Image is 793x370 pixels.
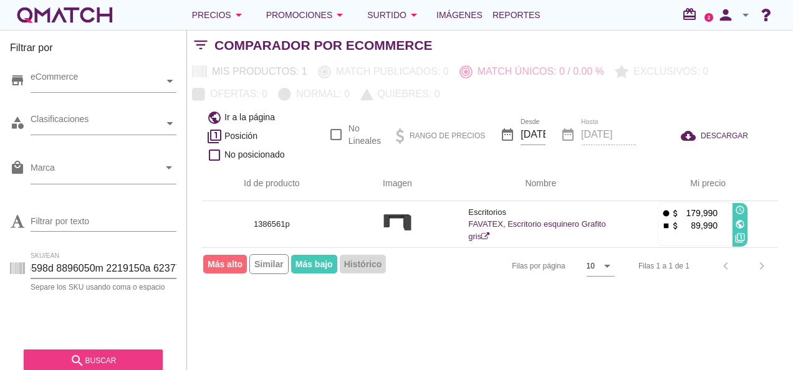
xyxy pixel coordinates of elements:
i: date_range [500,127,515,142]
i: arrow_drop_down [738,7,753,22]
i: public [207,110,222,125]
i: arrow_drop_down [231,7,246,22]
p: Escritorios [468,206,613,219]
i: arrow_drop_down [600,259,615,273]
i: filter_list [187,45,214,45]
span: Reportes [493,7,541,22]
button: Surtido [357,2,431,27]
i: store [10,73,25,88]
th: Imagen: Not sorted. [342,166,454,201]
span: DESCARGAR [701,130,748,141]
i: cloud_download [681,128,701,143]
i: attach_money [671,221,680,230]
i: filter_1 [207,129,222,144]
span: Histórico [340,255,387,273]
button: Precios [182,2,256,27]
a: 2 [704,13,713,22]
div: Precios [192,7,246,22]
div: Promociones [266,7,348,22]
i: category [10,115,25,130]
span: Ir a la página [224,111,275,124]
a: Imágenes [431,2,488,27]
i: arrow_drop_down [332,7,347,22]
i: search [70,353,85,368]
p: Match únicos: 0 / 0.00 % [473,64,604,79]
i: local_mall [10,160,25,175]
div: Filas 1 a 1 de 1 [638,260,690,272]
div: Separe los SKU usando coma o espacio [31,283,176,291]
div: Filas por página [387,248,615,284]
text: 2 [708,14,711,20]
i: public [735,219,745,229]
button: Match únicos: 0 / 0.00 % [454,60,610,83]
h2: Comparador por eCommerce [214,36,433,55]
button: Promociones [256,2,358,27]
i: check_box_outline_blank [207,148,222,163]
span: Posición [224,130,257,143]
div: buscar [34,353,153,368]
i: redeem [682,7,702,22]
span: Similar [249,254,289,274]
div: Surtido [367,7,421,22]
i: arrow_drop_down [161,160,176,175]
i: person [713,6,738,24]
span: Imágenes [436,7,483,22]
i: access_time [735,205,745,215]
p: 89,990 [680,219,718,232]
i: stop [661,221,671,230]
label: No Lineales [348,122,381,147]
h3: Filtrar por [10,40,176,60]
div: 10 [587,260,595,272]
span: Más bajo [291,255,337,273]
i: attach_money [671,209,680,218]
button: DESCARGAR [671,125,758,147]
a: FAVATEX, Escritorio esquinero Grafito gris [468,219,605,241]
a: Reportes [488,2,545,27]
input: Desde [521,125,545,145]
th: Id de producto: Not sorted. [202,166,342,201]
img: 1386561p_15.jpg [378,207,417,238]
p: 1386561p [217,218,327,230]
span: Más alto [203,255,247,273]
th: Nombre: Not sorted. [453,166,628,201]
span: No posicionado [224,148,285,161]
a: white-qmatch-logo [15,2,115,27]
th: Mi precio: Not sorted. Activate to sort ascending. [628,166,778,201]
i: filter_1 [735,233,745,243]
i: fiber_manual_record [661,209,671,218]
i: arrow_drop_down [406,7,421,22]
p: 179,990 [680,207,718,219]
